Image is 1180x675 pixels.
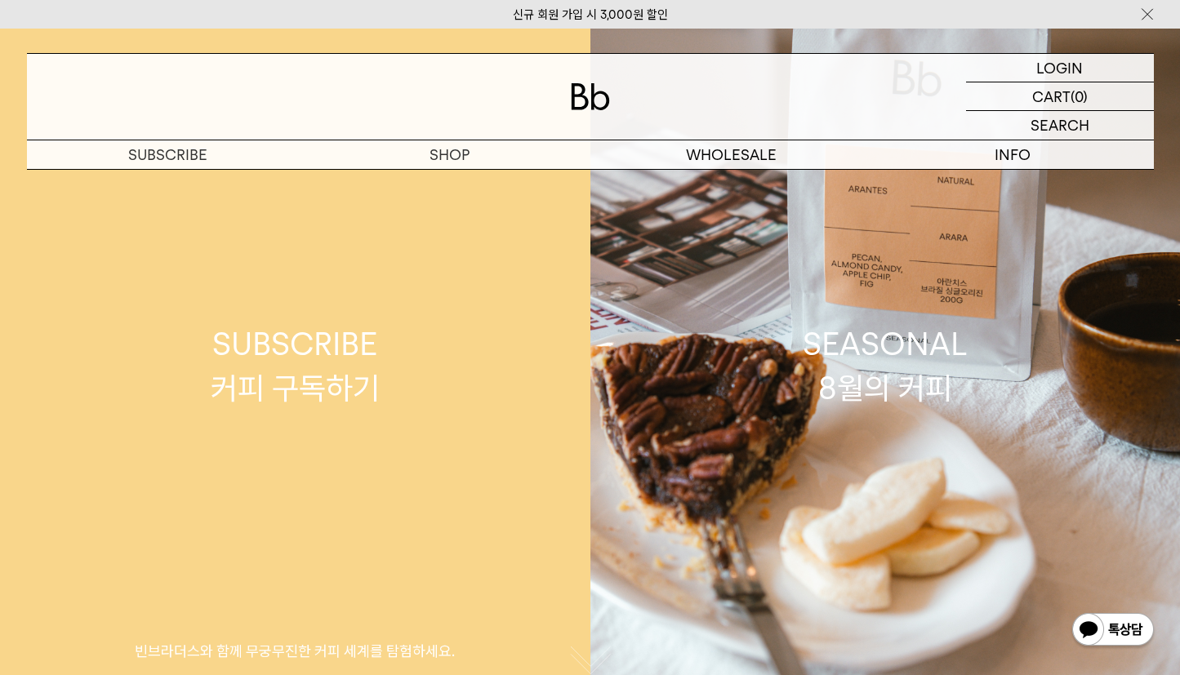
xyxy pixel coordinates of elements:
[309,140,590,169] a: SHOP
[1071,611,1156,651] img: 카카오톡 채널 1:1 채팅 버튼
[1071,82,1088,110] p: (0)
[803,322,968,409] div: SEASONAL 8월의 커피
[590,140,872,169] p: WHOLESALE
[966,82,1154,111] a: CART (0)
[571,83,610,110] img: 로고
[513,7,668,22] a: 신규 회원 가입 시 3,000원 할인
[27,140,309,169] a: SUBSCRIBE
[872,140,1154,169] p: INFO
[1036,54,1083,82] p: LOGIN
[211,322,380,409] div: SUBSCRIBE 커피 구독하기
[1031,111,1089,140] p: SEARCH
[966,54,1154,82] a: LOGIN
[1032,82,1071,110] p: CART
